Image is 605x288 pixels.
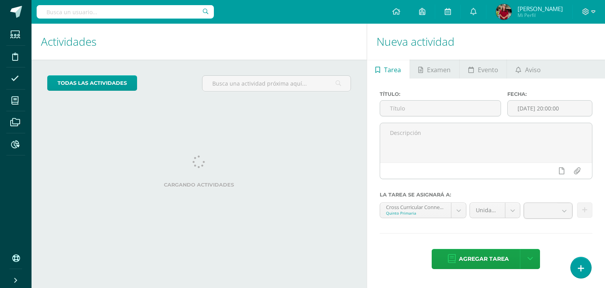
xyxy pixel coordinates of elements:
[384,60,401,79] span: Tarea
[478,60,498,79] span: Evento
[47,182,351,188] label: Cargando actividades
[518,5,563,13] span: [PERSON_NAME]
[525,60,541,79] span: Aviso
[202,76,350,91] input: Busca una actividad próxima aquí...
[367,60,410,79] a: Tarea
[507,91,592,97] label: Fecha:
[380,192,592,198] label: La tarea se asignará a:
[518,12,563,19] span: Mi Perfil
[410,60,459,79] a: Examen
[496,4,512,20] img: db05960aaf6b1e545792e2ab8cc01445.png
[386,203,445,210] div: Cross Curricular Connections 'U'
[41,24,357,60] h1: Actividades
[37,5,214,19] input: Busca un usuario...
[386,210,445,216] div: Quinto Primaria
[427,60,451,79] span: Examen
[377,24,596,60] h1: Nueva actividad
[476,203,499,218] span: Unidad 4
[380,203,466,218] a: Cross Curricular Connections 'U'Quinto Primaria
[470,203,520,218] a: Unidad 4
[507,60,549,79] a: Aviso
[508,101,592,116] input: Fecha de entrega
[460,60,507,79] a: Evento
[459,249,509,269] span: Agregar tarea
[380,91,501,97] label: Título:
[380,101,501,116] input: Título
[47,75,137,91] a: todas las Actividades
